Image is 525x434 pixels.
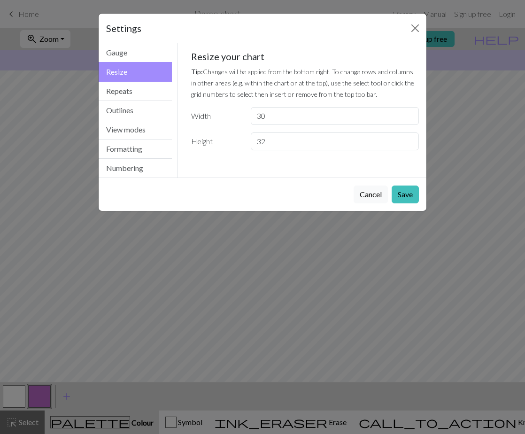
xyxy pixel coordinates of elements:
button: Resize [99,62,172,82]
button: Save [392,186,419,203]
button: Outlines [99,101,172,120]
button: Close [408,21,423,36]
button: Gauge [99,43,172,62]
button: Numbering [99,159,172,178]
button: Cancel [354,186,388,203]
label: Height [185,132,245,150]
button: Formatting [99,139,172,159]
small: Changes will be applied from the bottom right. To change rows and columns in other areas (e.g. wi... [191,68,414,98]
strong: Tip: [191,68,203,76]
h5: Settings [106,21,141,35]
button: Repeats [99,82,172,101]
h5: Resize your chart [191,51,419,62]
label: Width [185,107,245,125]
button: View modes [99,120,172,139]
